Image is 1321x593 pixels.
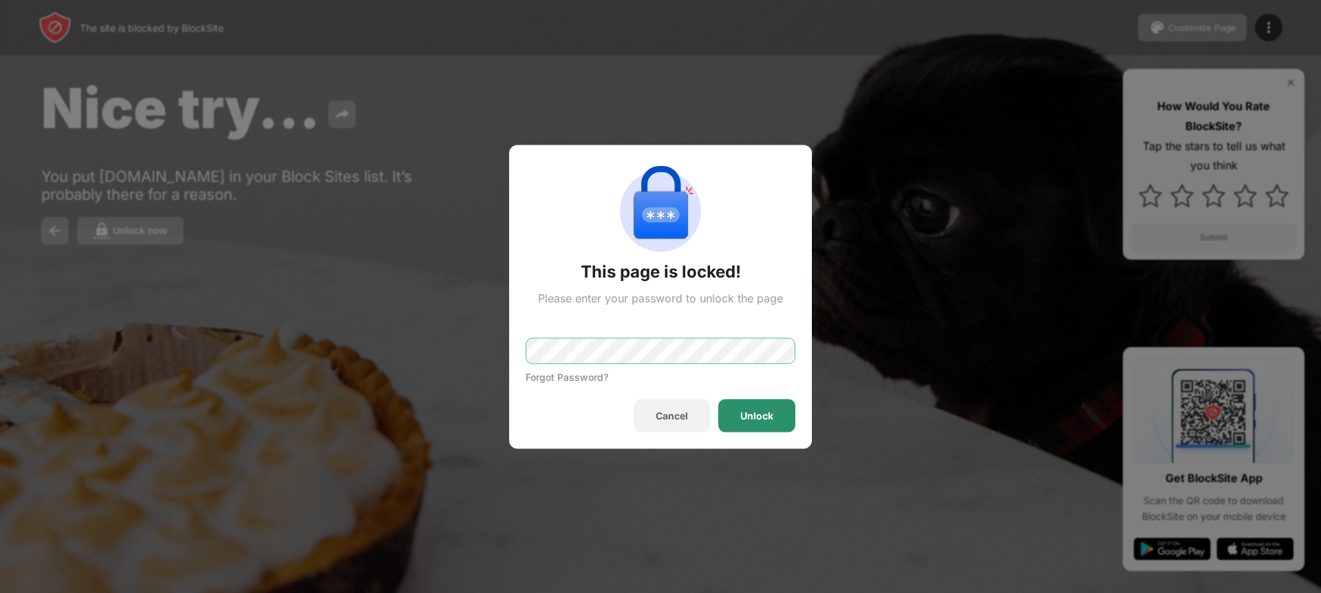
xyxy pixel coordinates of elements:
[581,260,741,282] div: This page is locked!
[656,410,688,421] div: Cancel
[526,371,608,382] div: Forgot Password?
[538,291,783,304] div: Please enter your password to unlock the page
[611,161,710,260] img: password-protection.svg
[740,410,773,421] div: Unlock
